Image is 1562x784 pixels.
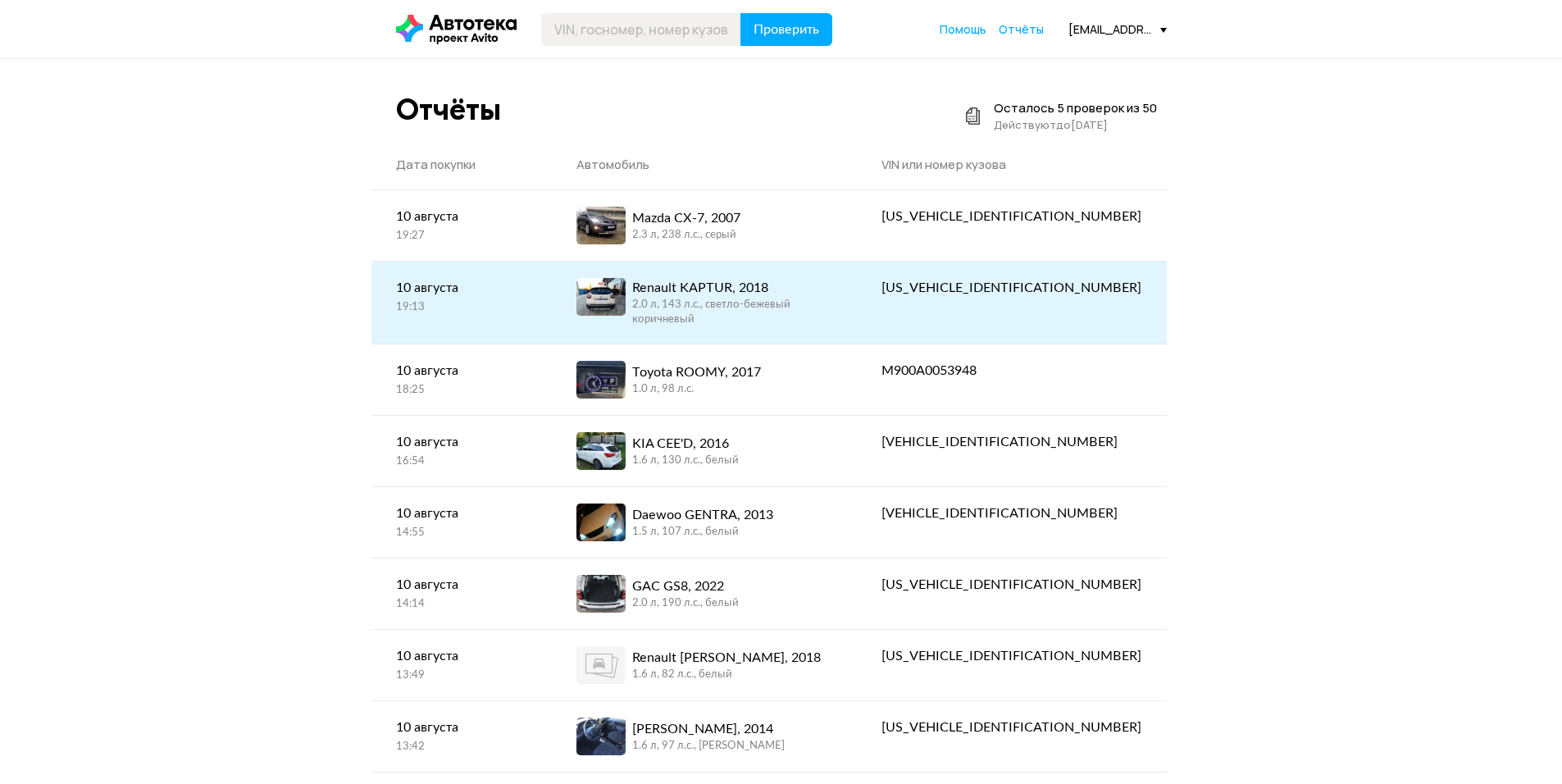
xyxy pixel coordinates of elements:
[396,646,527,666] div: 10 августа
[881,575,1141,595] div: [US_VEHICLE_IDENTIFICATION_NUMBER]
[857,262,1166,314] a: [US_VEHICLE_IDENTIFICATION_NUMBER]
[940,21,986,37] span: Помощь
[632,362,761,382] div: Toyota ROOMY, 2017
[857,416,1166,468] a: [VEHICLE_IDENTIFICATION_NUMBER]
[552,558,858,629] a: GAC GS8, 20222.0 л, 190 л.c., белый
[999,21,1044,38] a: Отчёты
[396,668,527,683] div: 13:49
[881,504,1141,523] div: [VEHICLE_IDENTIFICATION_NUMBER]
[576,157,833,173] div: Автомобиль
[371,630,552,700] a: 10 августа13:49
[396,300,527,315] div: 19:13
[396,157,527,173] div: Дата покупки
[632,454,739,468] div: 1.6 л, 130 л.c., белый
[396,526,527,540] div: 14:55
[396,454,527,469] div: 16:54
[396,504,527,523] div: 10 августа
[541,13,741,46] input: VIN, госномер, номер кузова
[371,487,552,557] a: 10 августа14:55
[881,718,1141,737] div: [US_VEHICLE_IDENTIFICATION_NUMBER]
[396,92,501,127] div: Отчёты
[857,344,1166,397] a: M900A0053948
[552,701,858,772] a: [PERSON_NAME], 20141.6 л, 97 л.c., [PERSON_NAME]
[396,229,527,244] div: 19:27
[552,630,858,700] a: Renault [PERSON_NAME], 20181.6 л, 82 л.c., белый
[371,558,552,628] a: 10 августа14:14
[740,13,832,46] button: Проверить
[632,648,821,668] div: Renault [PERSON_NAME], 2018
[754,23,819,36] span: Проверить
[632,719,785,739] div: [PERSON_NAME], 2014
[632,298,833,327] div: 2.0 л, 143 л.c., светло-бежевый коричневый
[371,701,552,771] a: 10 августа13:42
[396,278,527,298] div: 10 августа
[396,718,527,737] div: 10 августа
[881,646,1141,666] div: [US_VEHICLE_IDENTIFICATION_NUMBER]
[396,597,527,612] div: 14:14
[857,190,1166,243] a: [US_VEHICLE_IDENTIFICATION_NUMBER]
[857,630,1166,682] a: [US_VEHICLE_IDENTIFICATION_NUMBER]
[881,432,1141,452] div: [VEHICLE_IDENTIFICATION_NUMBER]
[999,21,1044,37] span: Отчёты
[994,100,1157,116] div: Осталось 5 проверок из 50
[552,344,858,415] a: Toyota ROOMY, 20171.0 л, 98 л.c.
[857,487,1166,540] a: [VEHICLE_IDENTIFICATION_NUMBER]
[396,575,527,595] div: 10 августа
[994,116,1157,133] div: Действуют до [DATE]
[371,344,552,414] a: 10 августа18:25
[396,207,527,226] div: 10 августа
[632,382,761,397] div: 1.0 л, 98 л.c.
[857,701,1166,754] a: [US_VEHICLE_IDENTIFICATION_NUMBER]
[1068,21,1167,37] div: [EMAIL_ADDRESS][DOMAIN_NAME]
[396,361,527,381] div: 10 августа
[632,505,773,525] div: Daewoo GENTRA, 2013
[396,432,527,452] div: 10 августа
[632,668,821,682] div: 1.6 л, 82 л.c., белый
[396,383,527,398] div: 18:25
[632,208,740,228] div: Mazda CX-7, 2007
[881,361,1141,381] div: M900A0053948
[881,207,1141,226] div: [US_VEHICLE_IDENTIFICATION_NUMBER]
[881,278,1141,298] div: [US_VEHICLE_IDENTIFICATION_NUMBER]
[371,262,552,331] a: 10 августа19:13
[552,262,858,344] a: Renault KAPTUR, 20182.0 л, 143 л.c., светло-бежевый коричневый
[857,558,1166,611] a: [US_VEHICLE_IDENTIFICATION_NUMBER]
[632,434,739,454] div: KIA CEE'D, 2016
[632,596,739,611] div: 2.0 л, 190 л.c., белый
[552,190,858,261] a: Mazda CX-7, 20072.3 л, 238 л.c., серый
[632,278,833,298] div: Renault KAPTUR, 2018
[552,416,858,486] a: KIA CEE'D, 20161.6 л, 130 л.c., белый
[632,577,739,596] div: GAC GS8, 2022
[371,416,552,485] a: 10 августа16:54
[940,21,986,38] a: Помощь
[632,525,773,540] div: 1.5 л, 107 л.c., белый
[371,190,552,260] a: 10 августа19:27
[632,739,785,754] div: 1.6 л, 97 л.c., [PERSON_NAME]
[396,740,527,754] div: 13:42
[632,228,740,243] div: 2.3 л, 238 л.c., серый
[552,487,858,558] a: Daewoo GENTRA, 20131.5 л, 107 л.c., белый
[881,157,1141,173] div: VIN или номер кузова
